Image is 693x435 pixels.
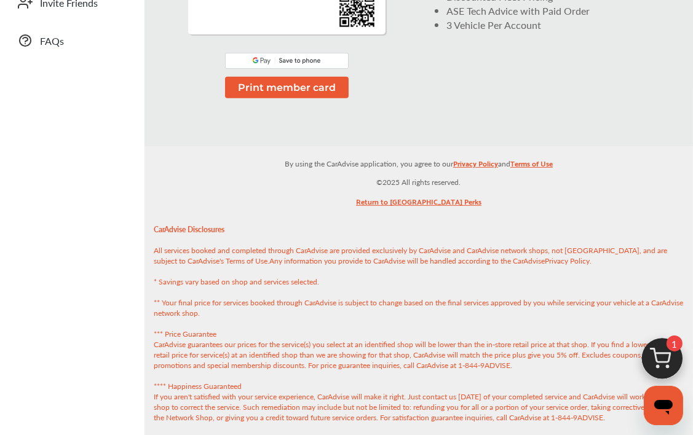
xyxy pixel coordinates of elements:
a: Privacy Policy [453,157,498,176]
a: Print member card [225,80,349,94]
img: cart_icon.3d0951e8.svg [633,332,692,391]
li: ASE Tech Advice with Paid Order [446,4,679,18]
img: googlePay.a08318fe.svg [225,53,349,69]
a: Privacy Policy [545,256,590,272]
span: FAQs [40,34,126,48]
span: 1 [667,335,683,351]
p: By using the CarAdvise application, you agree to our and [145,157,693,170]
iframe: Button to launch messaging window [644,386,683,425]
li: 3 Vehicle Per Account [446,18,679,32]
strong: CarAdvise Disclosures [154,224,224,235]
a: Return to [GEOGRAPHIC_DATA] Perks [356,195,481,214]
a: FAQs [11,25,132,57]
a: Terms of Use. [226,256,269,272]
a: Terms of Use [510,157,553,176]
button: Print member card [225,77,349,98]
